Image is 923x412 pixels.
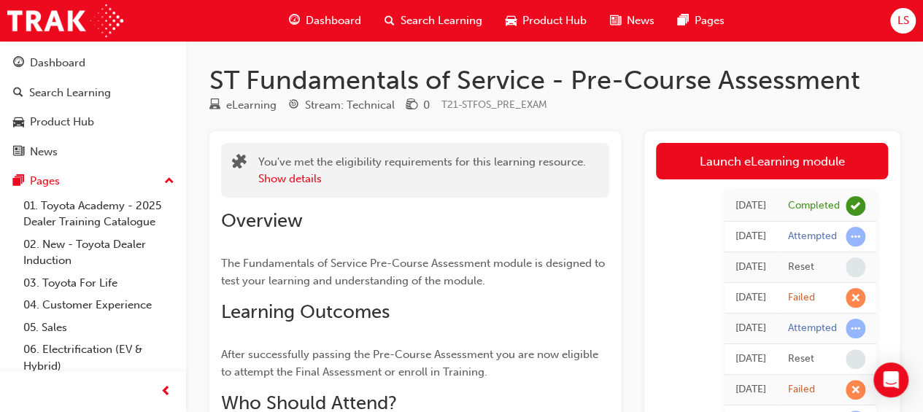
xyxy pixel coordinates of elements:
[18,272,180,295] a: 03. Toyota For Life
[441,98,547,111] span: Learning resource code
[6,168,180,195] button: Pages
[401,12,482,29] span: Search Learning
[226,97,277,114] div: eLearning
[788,322,837,335] div: Attempted
[209,64,900,96] h1: ST Fundamentals of Service - Pre-Course Assessment
[735,289,766,306] div: Sun Jul 27 2025 21:22:06 GMT+1000 (Australian Eastern Standard Time)
[846,257,865,277] span: learningRecordVerb_NONE-icon
[305,97,395,114] div: Stream: Technical
[30,55,85,71] div: Dashboard
[221,348,601,378] span: After successfully passing the Pre-Course Assessment you are now eligible to attempt the Final As...
[735,320,766,337] div: Sun Jul 27 2025 21:07:04 GMT+1000 (Australian Eastern Standard Time)
[494,6,598,36] a: car-iconProduct Hub
[846,227,865,246] span: learningRecordVerb_ATTEMPT-icon
[788,383,815,397] div: Failed
[678,12,689,30] span: pages-icon
[788,352,814,366] div: Reset
[506,12,517,30] span: car-icon
[13,116,24,129] span: car-icon
[788,199,840,213] div: Completed
[897,12,908,29] span: LS
[598,6,666,36] a: news-iconNews
[406,96,430,114] div: Price
[277,6,373,36] a: guage-iconDashboard
[735,259,766,276] div: Sun Jul 27 2025 21:24:12 GMT+1000 (Australian Eastern Standard Time)
[385,12,395,30] span: search-icon
[695,12,725,29] span: Pages
[6,109,180,136] a: Product Hub
[423,97,430,114] div: 0
[29,85,111,101] div: Search Learning
[30,144,58,160] div: News
[788,260,814,274] div: Reset
[288,96,395,114] div: Stream
[18,195,180,233] a: 01. Toyota Academy - 2025 Dealer Training Catalogue
[627,12,654,29] span: News
[788,230,837,244] div: Attempted
[209,99,220,112] span: learningResourceType_ELEARNING-icon
[735,381,766,398] div: Sun Jul 27 2025 21:05:29 GMT+1000 (Australian Eastern Standard Time)
[13,146,24,159] span: news-icon
[18,294,180,316] a: 04. Customer Experience
[846,349,865,369] span: learningRecordVerb_NONE-icon
[161,383,171,401] span: prev-icon
[6,79,180,106] a: Search Learning
[13,57,24,70] span: guage-icon
[890,8,916,34] button: LS
[221,257,608,287] span: The Fundamentals of Service Pre-Course Assessment module is designed to test your learning and un...
[30,173,60,190] div: Pages
[289,12,300,30] span: guage-icon
[373,6,494,36] a: search-iconSearch Learning
[846,380,865,400] span: learningRecordVerb_FAIL-icon
[258,154,586,187] div: You've met the eligibility requirements for this learning resource.
[846,288,865,308] span: learningRecordVerb_FAIL-icon
[306,12,361,29] span: Dashboard
[258,171,322,187] button: Show details
[221,300,390,323] span: Learning Outcomes
[6,139,180,166] a: News
[873,362,908,397] div: Open Intercom Messenger
[610,12,621,30] span: news-icon
[232,155,247,172] span: puzzle-icon
[209,96,277,114] div: Type
[406,99,417,112] span: money-icon
[735,228,766,245] div: Sun Jul 27 2025 21:24:13 GMT+1000 (Australian Eastern Standard Time)
[666,6,736,36] a: pages-iconPages
[788,291,815,305] div: Failed
[18,316,180,339] a: 05. Sales
[18,233,180,272] a: 02. New - Toyota Dealer Induction
[13,87,23,100] span: search-icon
[656,143,888,179] a: Launch eLearning module
[735,198,766,214] div: Fri Sep 26 2025 14:32:15 GMT+1000 (Australian Eastern Standard Time)
[288,99,299,112] span: target-icon
[6,50,180,77] a: Dashboard
[846,196,865,216] span: learningRecordVerb_COMPLETE-icon
[13,175,24,188] span: pages-icon
[221,209,303,232] span: Overview
[7,4,123,37] img: Trak
[735,351,766,368] div: Sun Jul 27 2025 21:07:03 GMT+1000 (Australian Eastern Standard Time)
[6,47,180,168] button: DashboardSearch LearningProduct HubNews
[522,12,587,29] span: Product Hub
[164,172,174,191] span: up-icon
[18,338,180,377] a: 06. Electrification (EV & Hybrid)
[30,114,94,131] div: Product Hub
[846,319,865,338] span: learningRecordVerb_ATTEMPT-icon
